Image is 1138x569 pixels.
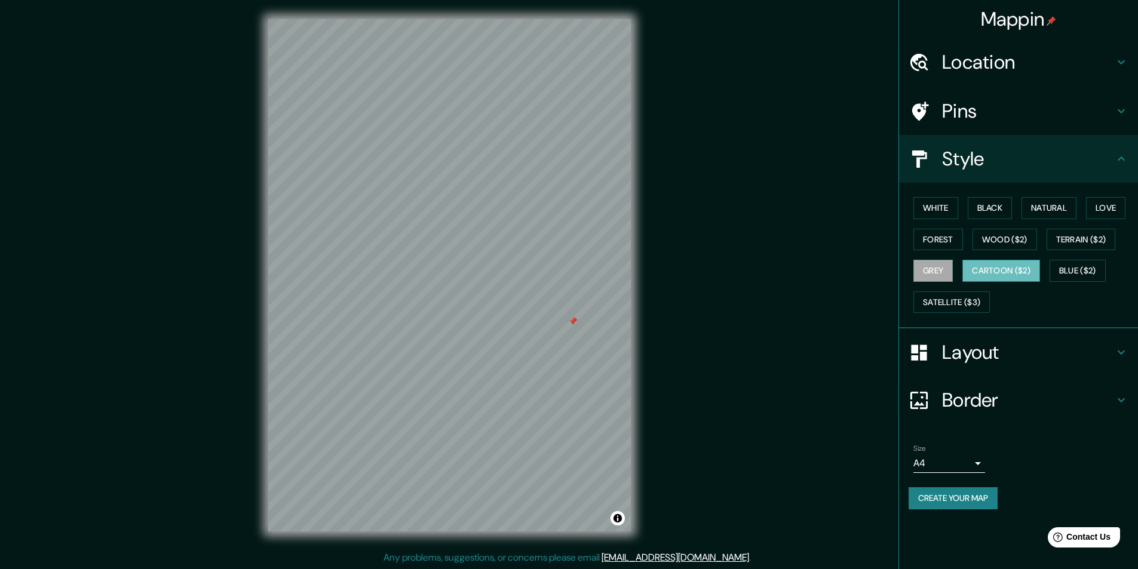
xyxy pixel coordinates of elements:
[899,328,1138,376] div: Layout
[384,550,751,565] p: Any problems, suggestions, or concerns please email .
[942,147,1114,171] h4: Style
[1086,197,1125,219] button: Love
[909,487,998,509] button: Create your map
[1047,229,1116,251] button: Terrain ($2)
[1047,16,1056,26] img: pin-icon.png
[611,511,625,525] button: Toggle attribution
[268,19,631,531] canvas: Map
[1022,197,1076,219] button: Natural
[942,340,1114,364] h4: Layout
[942,99,1114,123] h4: Pins
[913,260,953,282] button: Grey
[899,135,1138,183] div: Style
[899,376,1138,424] div: Border
[942,50,1114,74] h4: Location
[751,550,753,565] div: .
[981,7,1057,31] h4: Mappin
[913,197,958,219] button: White
[899,38,1138,86] div: Location
[602,551,749,564] a: [EMAIL_ADDRESS][DOMAIN_NAME]
[962,260,1040,282] button: Cartoon ($2)
[753,550,755,565] div: .
[1032,522,1125,556] iframe: Help widget launcher
[899,87,1138,135] div: Pins
[973,229,1037,251] button: Wood ($2)
[913,444,926,454] label: Size
[913,229,963,251] button: Forest
[1050,260,1106,282] button: Blue ($2)
[942,388,1114,412] h4: Border
[913,291,990,313] button: Satellite ($3)
[968,197,1013,219] button: Black
[913,454,985,473] div: A4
